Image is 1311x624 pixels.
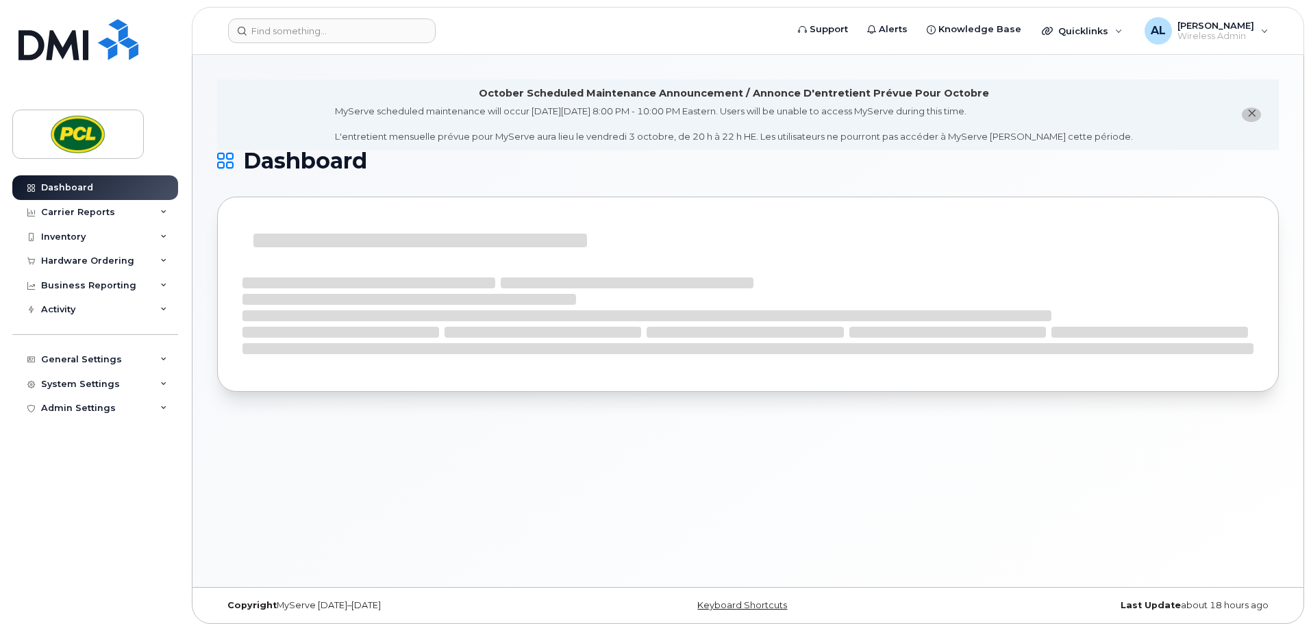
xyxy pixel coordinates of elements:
button: close notification [1242,108,1261,122]
div: MyServe [DATE]–[DATE] [217,600,571,611]
div: about 18 hours ago [925,600,1279,611]
div: MyServe scheduled maintenance will occur [DATE][DATE] 8:00 PM - 10:00 PM Eastern. Users will be u... [335,105,1133,143]
div: October Scheduled Maintenance Announcement / Annonce D'entretient Prévue Pour Octobre [479,86,989,101]
span: Dashboard [243,151,367,171]
strong: Last Update [1121,600,1181,610]
strong: Copyright [227,600,277,610]
a: Keyboard Shortcuts [697,600,787,610]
